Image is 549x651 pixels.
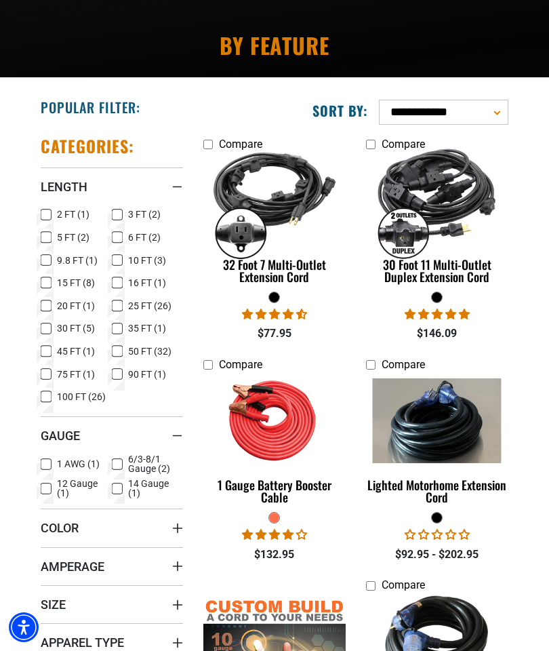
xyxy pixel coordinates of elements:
[203,479,346,503] div: 1 Gauge Battery Booster Cable
[366,547,508,563] div: $92.95 - $202.95
[41,585,183,623] summary: Size
[203,325,346,342] div: $77.95
[57,210,89,219] span: 2 FT (1)
[41,597,66,612] span: Size
[405,528,470,541] span: 0.00 stars
[365,378,509,463] img: black
[203,258,346,283] div: 32 Foot 7 Multi-Outlet Extension Cord
[41,559,104,574] span: Amperage
[128,278,166,288] span: 16 FT (1)
[57,370,95,379] span: 75 FT (1)
[57,347,95,356] span: 45 FT (1)
[382,138,425,151] span: Compare
[57,301,95,311] span: 20 FT (1)
[41,635,124,650] span: Apparel Type
[57,459,100,469] span: 1 AWG (1)
[57,256,98,265] span: 9.8 FT (1)
[203,378,346,511] a: orange 1 Gauge Battery Booster Cable
[203,356,346,485] img: orange
[128,210,161,219] span: 3 FT (2)
[128,301,171,311] span: 25 FT (26)
[41,179,87,195] span: Length
[41,428,80,443] span: Gauge
[242,308,307,321] span: 4.68 stars
[57,323,95,333] span: 30 FT (5)
[219,138,262,151] span: Compare
[41,520,79,536] span: Color
[41,547,183,585] summary: Amperage
[57,392,106,401] span: 100 FT (26)
[366,157,508,291] a: black 30 Foot 11 Multi-Outlet Duplex Extension Cord
[312,102,368,119] label: Sort by:
[203,547,346,563] div: $132.95
[405,308,470,321] span: 5.00 stars
[242,528,307,541] span: 4.00 stars
[128,233,161,242] span: 6 FT (2)
[41,509,183,547] summary: Color
[366,479,508,503] div: Lighted Motorhome Extension Cord
[382,358,425,371] span: Compare
[41,136,134,157] h2: Categories:
[365,136,509,264] img: black
[366,378,508,511] a: black Lighted Motorhome Extension Cord
[128,454,178,473] span: 6/3-8/1 Gauge (2)
[128,323,166,333] span: 35 FT (1)
[366,258,508,283] div: 30 Foot 11 Multi-Outlet Duplex Extension Cord
[203,157,346,291] a: black 32 Foot 7 Multi-Outlet Extension Cord
[128,370,166,379] span: 90 FT (1)
[57,479,106,498] span: 12 Gauge (1)
[41,167,183,205] summary: Length
[128,256,166,265] span: 10 FT (3)
[382,578,425,591] span: Compare
[366,325,508,342] div: $146.09
[128,347,171,356] span: 50 FT (32)
[9,612,39,642] div: Accessibility Menu
[41,98,140,116] h2: Popular Filter:
[41,35,508,56] h1: By Feature
[41,416,183,454] summary: Gauge
[128,479,178,498] span: 14 Gauge (1)
[203,136,346,264] img: black
[57,233,89,242] span: 5 FT (2)
[219,358,262,371] span: Compare
[57,278,95,288] span: 15 FT (8)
